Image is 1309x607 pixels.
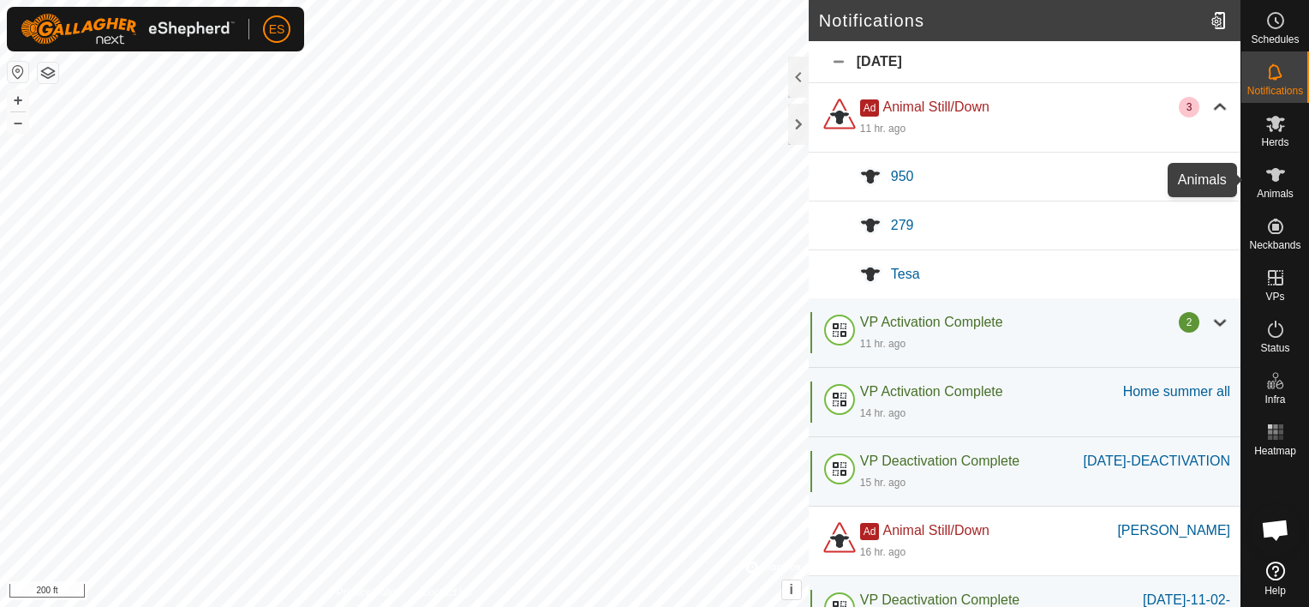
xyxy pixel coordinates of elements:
button: Reset Map [8,62,28,82]
div: Home summer all [1123,382,1230,402]
span: VP Deactivation Complete [860,454,1019,468]
button: – [8,112,28,133]
button: Map Layers [38,63,58,83]
span: Animals [1257,189,1294,199]
a: Contact Us [421,585,472,600]
span: Neckbands [1249,240,1300,250]
span: Herds [1261,137,1288,147]
span: Help [1264,586,1286,596]
div: [PERSON_NAME] [1117,520,1230,541]
span: VPs [1265,291,1284,302]
div: [DATE] [809,41,1240,83]
span: Schedules [1251,34,1299,45]
span: Status [1260,343,1289,353]
span: Heatmap [1254,446,1296,456]
div: 14 hr. ago [860,406,906,421]
div: 11 hr. ago [860,336,906,352]
span: Infra [1264,394,1285,405]
span: 950 [891,169,914,183]
span: Ad [860,523,880,540]
span: i [790,582,793,597]
span: Tesa [891,267,920,281]
div: 11 hr. ago [860,121,906,136]
div: 3 [1179,97,1199,117]
button: i [782,580,801,599]
span: VP Activation Complete [860,384,1003,399]
span: ES [269,21,285,39]
span: Notifications [1247,86,1303,96]
a: Open chat [1250,504,1301,556]
span: Animal Still/Down [882,99,989,114]
span: VP Activation Complete [860,315,1003,329]
span: 279 [891,218,914,232]
img: Gallagher Logo [21,14,235,45]
div: 2 [1179,312,1199,333]
span: VP Deactivation Complete [860,592,1019,607]
h2: Notifications [819,10,1204,31]
span: Ad [860,99,880,117]
a: Privacy Policy [337,585,401,600]
button: + [8,90,28,111]
div: [DATE]-DEACTIVATION [1083,451,1230,472]
div: 16 hr. ago [860,544,906,560]
div: 15 hr. ago [860,475,906,490]
span: Animal Still/Down [882,523,989,538]
a: Help [1241,555,1309,603]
